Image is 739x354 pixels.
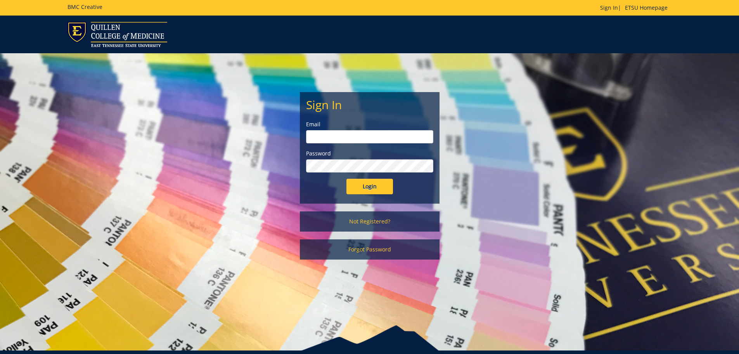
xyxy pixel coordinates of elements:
a: ETSU Homepage [621,4,672,11]
a: Forgot Password [300,239,440,260]
input: Login [346,179,393,194]
label: Password [306,150,433,157]
p: | [600,4,672,12]
img: ETSU logo [67,22,167,47]
a: Not Registered? [300,211,440,232]
a: Sign In [600,4,618,11]
h5: BMC Creative [67,4,102,10]
h2: Sign In [306,98,433,111]
label: Email [306,120,433,128]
